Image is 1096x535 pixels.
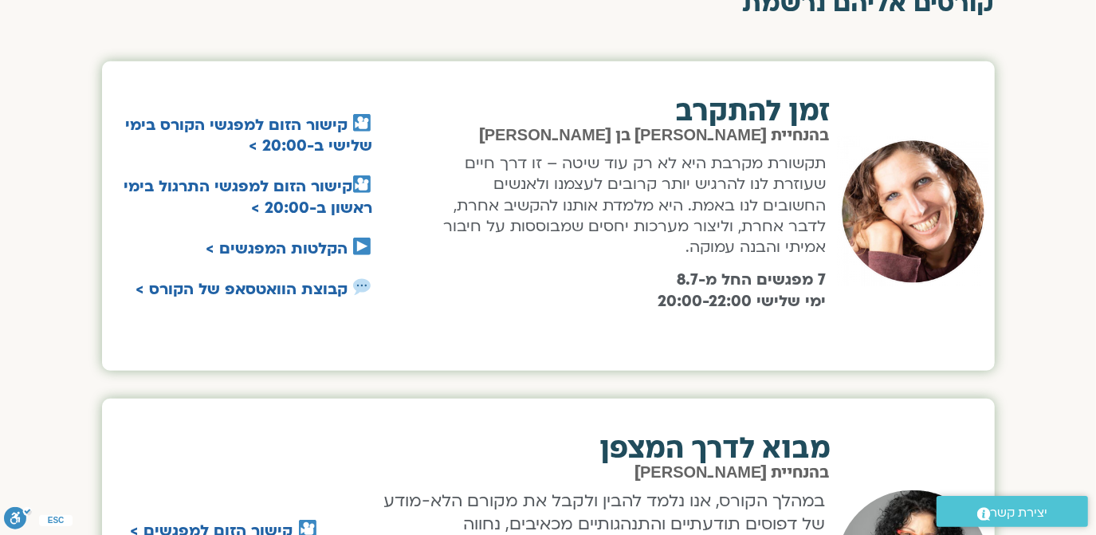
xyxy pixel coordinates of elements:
[837,136,989,287] img: שאנייה
[136,279,348,300] a: קבוצת הוואטסאפ של הקורס >
[634,465,829,481] span: בהנחיית [PERSON_NAME]
[434,153,827,258] p: תקשורת מקרבת היא לא רק עוד שיטה – זו דרך חיים שעוזרת לנו להרגיש יותר קרובים לעצמנו ולאנשים החשובי...
[353,114,371,132] img: 🎦
[353,238,371,255] img: ▶️
[658,269,826,311] b: 7 מפגשים החל מ-8.7 ימי שלישי 20:00-22:00
[991,502,1048,524] span: יצירת קשר
[937,496,1088,527] a: יצירת קשר
[353,175,371,193] img: 🎦
[206,238,348,259] a: הקלטות המפגשים >
[428,97,831,126] h2: זמן להתקרב
[373,435,831,463] h2: מבוא לדרך המצפן
[124,176,372,218] a: קישור הזום למפגשי התרגול בימי ראשון ב-20:00 >
[479,128,830,144] span: בהנחיית [PERSON_NAME] בן [PERSON_NAME]
[353,278,371,296] img: 💬
[125,115,372,156] a: קישור הזום למפגשי הקורס בימי שלישי ב-20:00 >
